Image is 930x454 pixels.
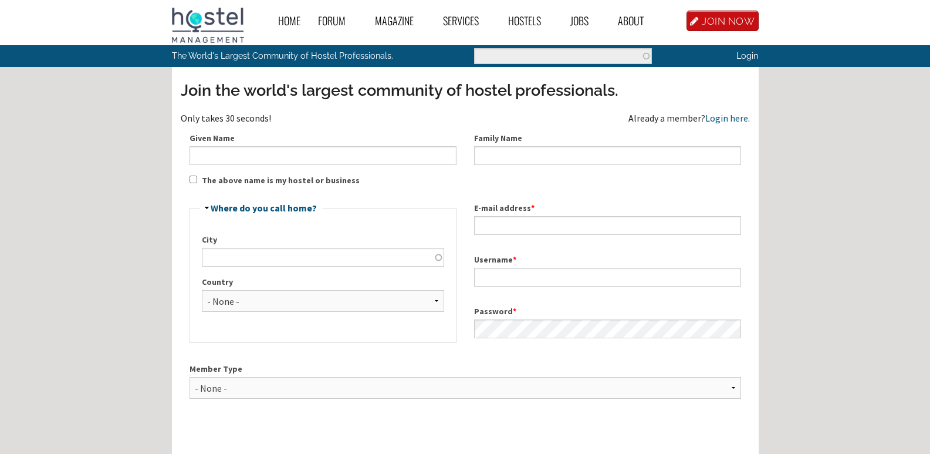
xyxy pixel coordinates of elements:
a: Where do you call home? [211,202,317,214]
label: Member Type [190,363,741,375]
a: JOIN NOW [686,11,759,31]
img: Hostel Management Home [172,8,244,43]
label: City [202,234,444,246]
label: E-mail address [474,202,741,214]
div: Already a member? [628,113,750,123]
span: This field is required. [531,203,535,213]
a: Services [434,8,499,34]
a: Login here. [705,112,750,124]
input: Spaces are allowed; punctuation is not allowed except for periods, hyphens, apostrophes, and unde... [474,268,741,287]
label: Country [202,276,444,288]
p: The World's Largest Community of Hostel Professionals. [172,45,417,66]
a: About [609,8,664,34]
input: Enter the terms you wish to search for. [474,48,652,64]
label: Password [474,305,741,318]
a: Home [269,8,309,34]
span: This field is required. [513,254,516,265]
label: Family Name [474,132,741,144]
h3: Join the world's largest community of hostel professionals. [181,79,750,102]
a: Jobs [562,8,609,34]
div: Only takes 30 seconds! [181,113,465,123]
a: Forum [309,8,366,34]
label: Given Name [190,132,456,144]
label: Username [474,254,741,266]
input: A valid e-mail address. All e-mails from the system will be sent to this address. The e-mail addr... [474,216,741,235]
a: Hostels [499,8,562,34]
label: The above name is my hostel or business [202,174,360,187]
a: Login [736,51,758,60]
span: This field is required. [513,306,516,317]
a: Magazine [366,8,434,34]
